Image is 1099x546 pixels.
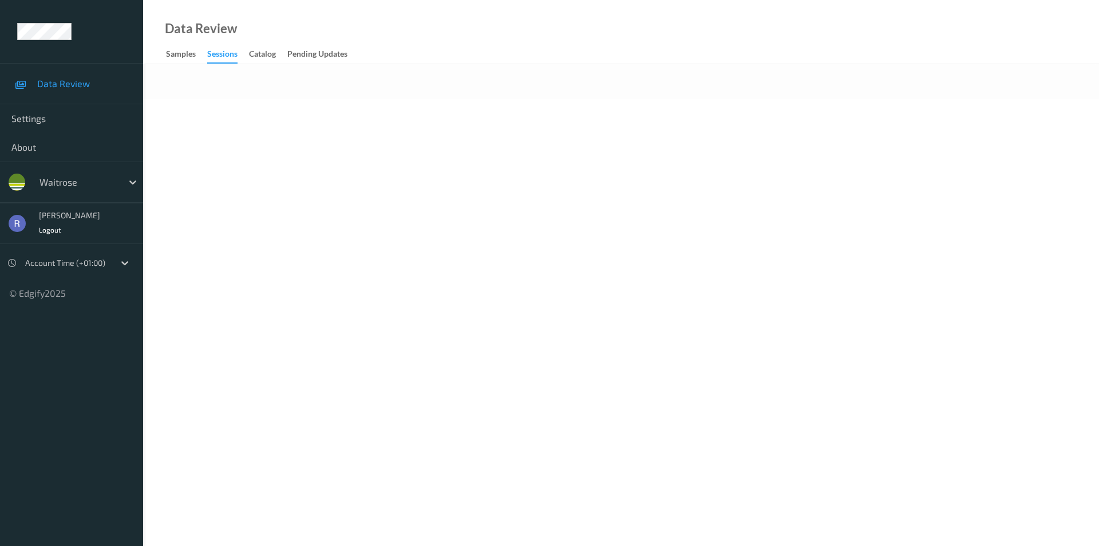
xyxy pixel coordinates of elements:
[249,46,287,62] a: Catalog
[165,23,237,34] div: Data Review
[207,48,238,64] div: Sessions
[287,46,359,62] a: Pending Updates
[207,46,249,64] a: Sessions
[166,46,207,62] a: Samples
[249,48,276,62] div: Catalog
[287,48,347,62] div: Pending Updates
[166,48,196,62] div: Samples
